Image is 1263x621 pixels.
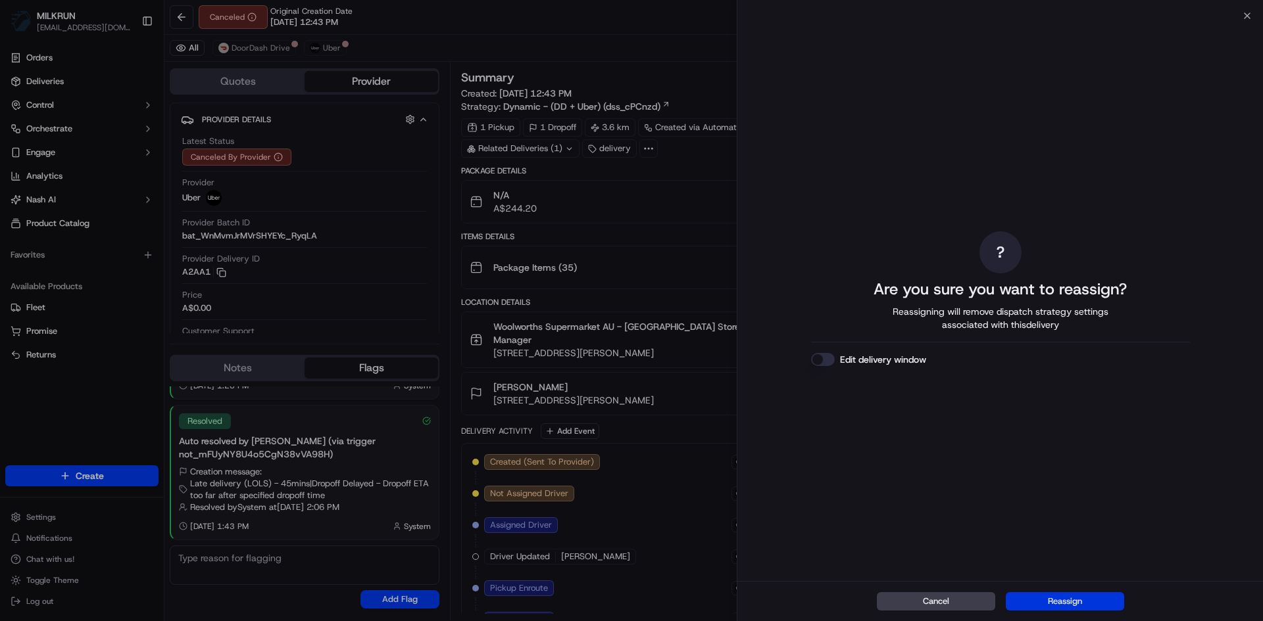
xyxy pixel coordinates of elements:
[1006,592,1124,610] button: Reassign
[840,353,926,366] label: Edit delivery window
[874,305,1127,331] span: Reassigning will remove dispatch strategy settings associated with this delivery
[979,231,1022,273] div: ?
[877,592,995,610] button: Cancel
[874,279,1127,300] h2: Are you sure you want to reassign?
